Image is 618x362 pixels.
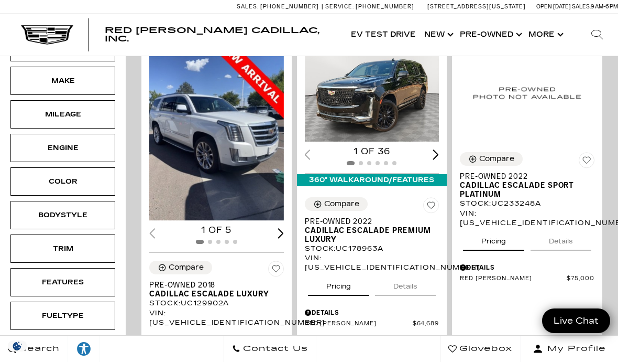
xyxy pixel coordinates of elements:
[10,167,115,196] div: ColorColor
[542,308,610,333] a: Live Chat
[37,109,89,120] div: Mileage
[10,235,115,263] div: TrimTrim
[460,199,594,208] div: Stock : UC233248A
[413,320,439,328] span: $64,689
[68,336,100,362] a: Explore your accessibility options
[305,146,439,157] div: 1 of 36
[224,336,316,362] a: Contact Us
[10,201,115,229] div: BodystyleBodystyle
[37,176,89,187] div: Color
[536,3,571,10] span: Open [DATE]
[423,197,439,217] button: Save Vehicle
[240,342,308,356] span: Contact Us
[479,154,514,164] div: Compare
[347,14,420,56] a: EV Test Drive
[149,281,284,299] a: Pre-Owned 2018Cadillac Escalade Luxury
[305,41,439,142] div: 1 / 2
[149,261,212,274] button: Compare Vehicle
[149,41,284,221] img: 2018 Cadillac Escalade Luxury 1
[543,342,606,356] span: My Profile
[460,275,594,283] a: Red [PERSON_NAME] $75,000
[5,340,29,352] img: Opt-Out Icon
[10,134,115,162] div: EngineEngine
[572,3,591,10] span: Sales:
[324,199,359,209] div: Compare
[460,275,567,283] span: Red [PERSON_NAME]
[149,290,276,299] span: Cadillac Escalade Luxury
[21,25,73,45] img: Cadillac Dark Logo with Cadillac White Text
[37,209,89,221] div: Bodystyle
[297,174,447,186] div: 360° WalkAround/Features
[576,14,618,56] div: Search
[220,327,281,350] button: details tab
[305,244,439,253] div: Stock : UC178963A
[16,342,60,356] span: Search
[524,14,566,56] button: More
[579,152,594,172] button: Save Vehicle
[105,25,319,44] span: Red [PERSON_NAME] Cadillac, Inc.
[169,263,204,272] div: Compare
[375,273,436,296] button: details tab
[440,336,521,362] a: Glovebox
[305,308,439,317] div: Pricing Details - Pre-Owned 2022 Cadillac Escalade Premium Luxury
[420,14,456,56] a: New
[37,75,89,87] div: Make
[460,172,587,181] span: Pre-Owned 2022
[305,320,439,328] a: Red [PERSON_NAME] $64,689
[305,320,413,328] span: Red [PERSON_NAME]
[37,310,89,322] div: Fueltype
[531,228,591,251] button: details tab
[152,327,214,350] button: pricing tab
[149,308,284,327] div: VIN: [US_VEHICLE_IDENTIFICATION_NUMBER]
[10,268,115,296] div: FeaturesFeatures
[308,273,369,296] button: pricing tab
[5,340,29,352] section: Click to Open Cookie Consent Modal
[460,152,523,166] button: Compare Vehicle
[325,3,354,10] span: Service:
[149,281,276,290] span: Pre-Owned 2018
[460,172,594,199] a: Pre-Owned 2022Cadillac Escalade Sport Platinum
[457,342,512,356] span: Glovebox
[433,150,439,159] div: Next slide
[305,226,432,244] span: Cadillac Escalade Premium Luxury
[237,3,259,10] span: Sales:
[463,228,524,251] button: pricing tab
[427,3,526,10] a: [STREET_ADDRESS][US_STATE]
[37,243,89,254] div: Trim
[68,341,100,357] div: Explore your accessibility options
[237,4,322,9] a: Sales: [PHONE_NUMBER]
[305,253,439,272] div: VIN: [US_VEHICLE_IDENTIFICATION_NUMBER]
[149,41,284,221] div: 1 / 2
[10,302,115,330] div: FueltypeFueltype
[278,228,284,238] div: Next slide
[460,41,594,145] img: 2022 Cadillac Escalade Sport Platinum
[37,276,89,288] div: Features
[591,3,618,10] span: 9 AM-6 PM
[460,181,587,199] span: Cadillac Escalade Sport Platinum
[260,3,319,10] span: [PHONE_NUMBER]
[460,209,594,228] div: VIN: [US_VEHICLE_IDENTIFICATION_NUMBER]
[567,275,594,283] span: $75,000
[456,14,524,56] a: Pre-Owned
[149,225,284,236] div: 1 of 5
[10,100,115,129] div: MileageMileage
[305,217,432,226] span: Pre-Owned 2022
[305,217,439,244] a: Pre-Owned 2022Cadillac Escalade Premium Luxury
[305,41,439,142] img: 2022 Cadillac Escalade Premium Luxury 1
[521,336,618,362] button: Open user profile menu
[548,315,604,327] span: Live Chat
[37,142,89,154] div: Engine
[10,67,115,95] div: MakeMake
[305,197,368,211] button: Compare Vehicle
[268,261,284,281] button: Save Vehicle
[105,26,336,43] a: Red [PERSON_NAME] Cadillac, Inc.
[322,4,417,9] a: Service: [PHONE_NUMBER]
[149,299,284,308] div: Stock : UC129902A
[356,3,414,10] span: [PHONE_NUMBER]
[460,263,594,272] div: Pricing Details - Pre-Owned 2022 Cadillac Escalade Sport Platinum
